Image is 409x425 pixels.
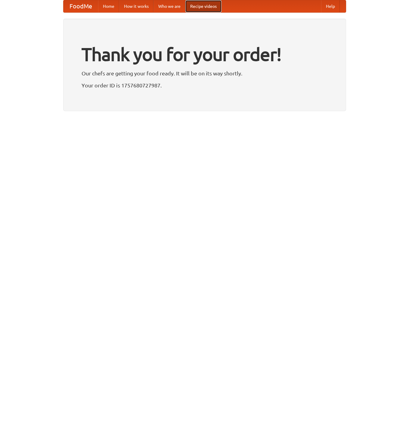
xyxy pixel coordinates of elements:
[64,0,98,12] a: FoodMe
[82,81,328,90] p: Your order ID is 1757680727987.
[185,0,222,12] a: Recipe videos
[119,0,153,12] a: How it works
[82,40,328,69] h1: Thank you for your order!
[321,0,340,12] a: Help
[82,69,328,78] p: Our chefs are getting your food ready. It will be on its way shortly.
[153,0,185,12] a: Who we are
[98,0,119,12] a: Home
